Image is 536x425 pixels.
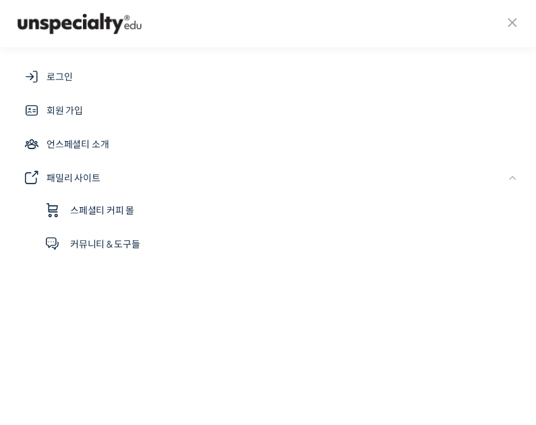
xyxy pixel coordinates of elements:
span: 언스페셜티 소개 [47,136,109,152]
a: 커뮤니티 & 도구들 [34,228,523,260]
a: 대화 [89,313,174,347]
span: 커뮤니티 & 도구들 [70,236,140,252]
span: 홈 [42,333,51,344]
span: 로그인 [47,69,72,85]
span: 패밀리 사이트 [47,170,100,186]
a: 언스페셜티 소개 [13,128,523,161]
span: 설정 [208,333,225,344]
a: 스페셜티 커피 몰 [34,194,523,227]
a: 설정 [174,313,259,347]
span: 회원 가입 [47,103,83,119]
a: 회원 가입 [13,94,523,127]
span: 대화 [123,334,140,345]
a: 로그인 [13,61,523,93]
span: 스페셜티 커피 몰 [70,202,134,219]
a: 홈 [4,313,89,347]
a: 패밀리 사이트 [13,162,523,194]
